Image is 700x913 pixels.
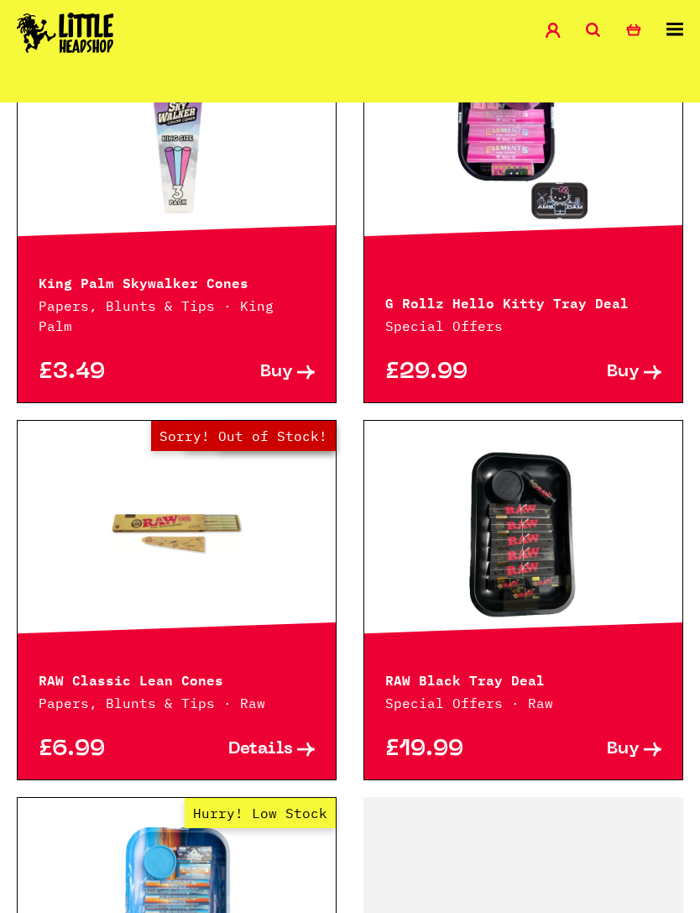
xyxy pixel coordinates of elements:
p: King Palm Skywalker Cones [39,271,315,291]
p: Special Offers [385,316,661,336]
span: Buy [607,741,640,758]
p: Special Offers · Raw [385,693,661,713]
a: Out of Stock Hurry! Low Stock Sorry! Out of Stock! [18,450,336,618]
a: Buy [523,364,661,381]
p: £19.99 [385,741,524,758]
span: Buy [607,364,640,381]
span: Buy [260,364,293,381]
span: Hurry! Low Stock [185,798,336,828]
img: Little Head Shop Logo [17,13,114,53]
a: Buy [523,741,661,758]
p: G Rollz Hello Kitty Tray Deal [385,291,661,312]
a: Buy [177,364,316,381]
p: £3.49 [39,364,177,381]
p: RAW Classic Lean Cones [39,669,315,689]
p: Papers, Blunts & Tips · King Palm [39,296,315,336]
span: Details [228,741,293,758]
p: £6.99 [39,741,177,758]
span: Sorry! Out of Stock! [151,421,336,451]
p: Papers, Blunts & Tips · Raw [39,693,315,713]
p: RAW Black Tray Deal [385,669,661,689]
p: £29.99 [385,364,524,381]
a: Details [177,741,316,758]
